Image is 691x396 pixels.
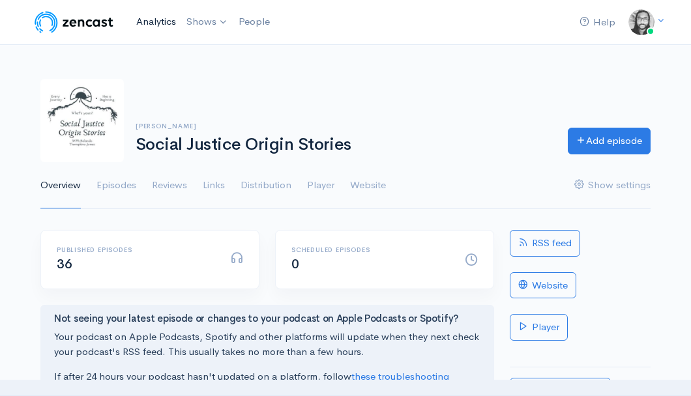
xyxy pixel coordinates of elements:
a: Player [307,162,334,209]
a: Add episode [568,128,651,154]
span: 36 [57,256,72,272]
a: Reviews [152,162,187,209]
img: ZenCast Logo [33,9,115,35]
a: Shows [181,8,233,36]
a: RSS feed [510,230,580,257]
a: Episodes [96,162,136,209]
a: Website [350,162,386,209]
a: Show settings [574,162,651,209]
span: 0 [291,256,299,272]
a: Website [510,272,576,299]
a: Distribution [241,162,291,209]
h6: Scheduled episodes [291,246,449,253]
a: Links [203,162,225,209]
img: ... [628,9,654,35]
p: Your podcast on Apple Podcasts, Spotify and other platforms will update when they next check your... [54,330,480,359]
a: People [233,8,275,36]
a: Help [574,8,621,36]
a: Overview [40,162,81,209]
a: Player [510,314,568,341]
h4: Not seeing your latest episode or changes to your podcast on Apple Podcasts or Spotify? [54,313,480,324]
a: Analytics [131,8,181,36]
h6: [PERSON_NAME] [136,122,552,130]
h1: Social Justice Origin Stories [136,135,552,154]
h6: Published episodes [57,246,214,253]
